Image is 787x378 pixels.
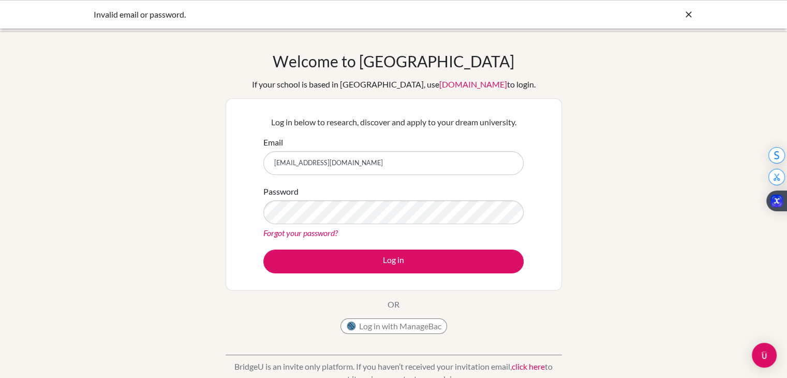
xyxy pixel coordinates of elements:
[512,361,545,371] a: click here
[263,116,524,128] p: Log in below to research, discover and apply to your dream university.
[252,78,536,91] div: If your school is based in [GEOGRAPHIC_DATA], use to login.
[273,52,514,70] h1: Welcome to [GEOGRAPHIC_DATA]
[340,318,447,334] button: Log in with ManageBac
[263,185,299,198] label: Password
[439,79,507,89] a: [DOMAIN_NAME]
[388,298,399,311] p: OR
[263,136,283,149] label: Email
[752,343,777,368] div: Open Intercom Messenger
[94,8,539,21] div: Invalid email or password.
[263,228,338,238] a: Forgot your password?
[263,250,524,273] button: Log in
